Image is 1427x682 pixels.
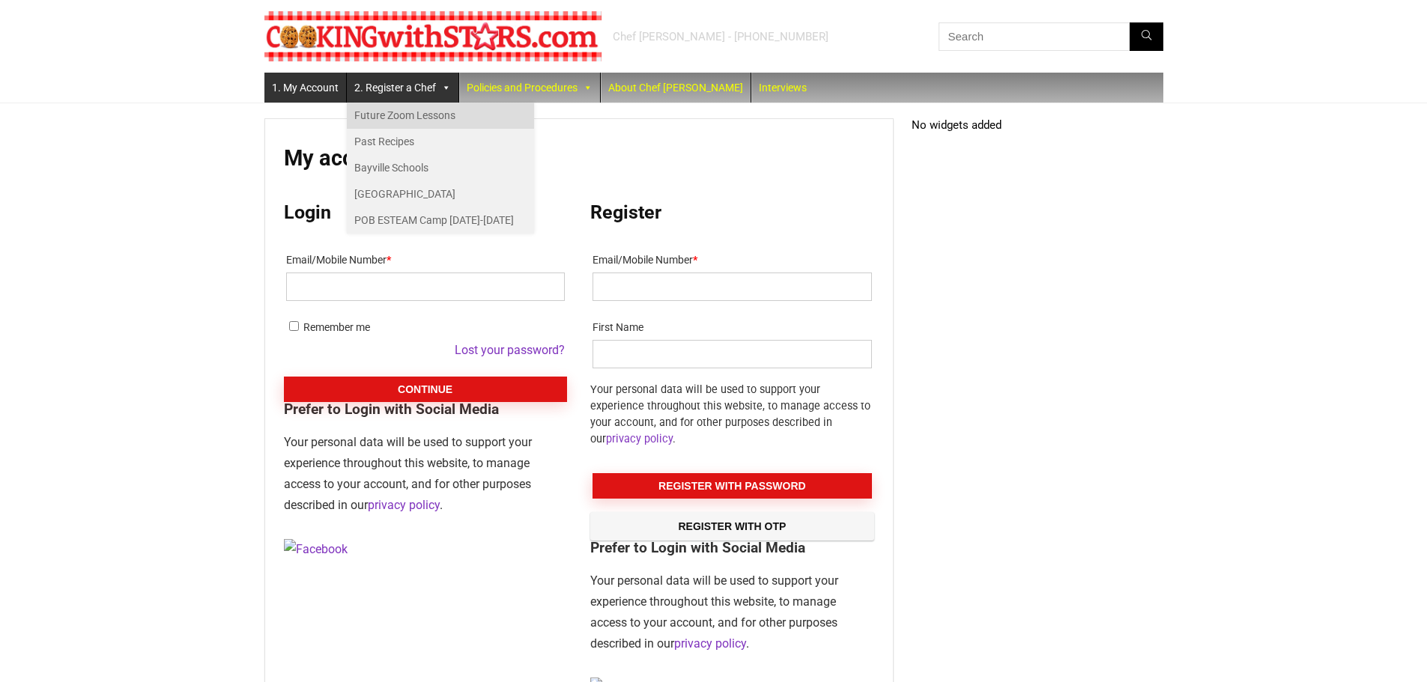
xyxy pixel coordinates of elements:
a: privacy policy [606,433,673,445]
h1: My account [284,145,874,171]
h2: Login [284,201,567,224]
a: privacy policy [368,498,440,512]
a: Lost your password? [455,340,565,361]
p: Your personal data will be used to support your experience throughout this website, to manage acc... [590,570,873,654]
img: Facebook [284,539,348,560]
a: About Chef [PERSON_NAME] [601,73,751,103]
input: Register with OTP [590,512,873,541]
h2: Register [590,201,873,224]
span: Remember me [303,321,370,333]
label: Email/Mobile Number [593,249,871,273]
label: First Name [593,317,871,340]
p: No widgets added [912,118,1163,132]
a: Bayville Schools [347,155,534,181]
p: Your personal data will be used to support your experience throughout this website, to manage acc... [590,382,873,448]
a: Future Zoom Lessons [347,103,534,129]
a: Past Recipes [347,129,534,155]
p: Your personal data will be used to support your experience throughout this website, to manage acc... [284,432,567,516]
button: Register With Password [593,473,871,499]
a: POB ESTEAM Camp [DATE]-[DATE] [347,207,534,234]
label: Email/Mobile Number [286,249,565,273]
a: [GEOGRAPHIC_DATA] [347,181,534,207]
legend: Prefer to Login with Social Media [284,402,567,416]
a: 2. Register a Chef [347,73,458,103]
input: Remember me [289,321,299,331]
legend: Prefer to Login with Social Media [590,541,873,555]
input: Search [939,22,1163,51]
a: Interviews [751,73,814,103]
img: Chef Paula's Cooking With Stars [264,11,602,61]
a: Policies and Procedures [459,73,600,103]
button: Continue [284,377,567,402]
a: 1. My Account [264,73,346,103]
a: privacy policy [674,636,746,651]
button: Search [1130,22,1163,51]
div: Chef [PERSON_NAME] - [PHONE_NUMBER] [613,29,828,44]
